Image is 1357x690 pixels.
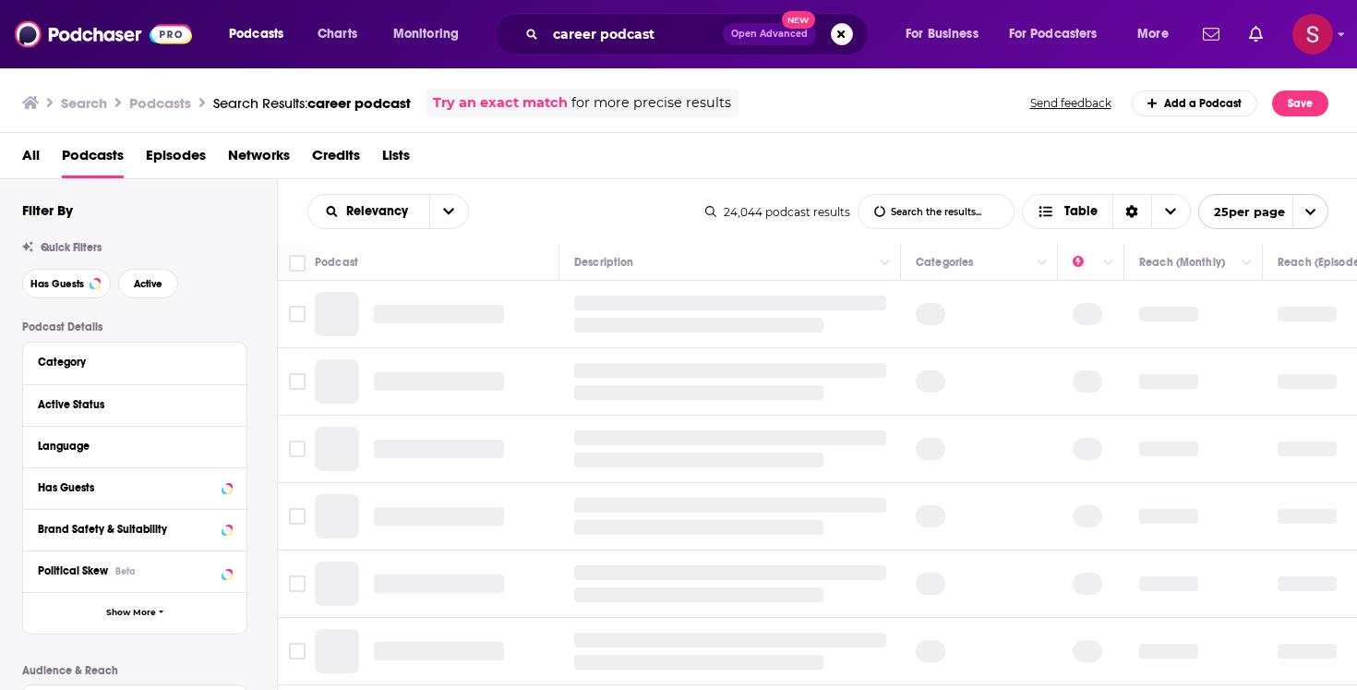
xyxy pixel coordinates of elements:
div: Beta [115,565,136,577]
button: Active [118,269,178,298]
span: Logged in as stephanie85546 [1292,14,1333,54]
button: open menu [893,19,1002,49]
a: Podcasts [62,140,124,178]
button: Has Guests [38,476,232,499]
h3: Search [61,94,107,112]
span: For Podcasters [1009,21,1098,47]
a: Episodes [146,140,206,178]
span: Political Skew [38,564,108,577]
button: Column Actions [1236,252,1258,274]
div: Has Guests [38,481,216,494]
button: Show profile menu [1292,14,1333,54]
div: Podcast [315,251,358,273]
a: Show notifications dropdown [1242,18,1270,50]
span: New [782,11,815,29]
div: Reach (Monthly) [1139,251,1225,273]
button: Category [38,350,232,373]
input: Search podcasts, credits, & more... [546,19,723,49]
span: Table [1064,205,1098,218]
a: Show notifications dropdown [1195,18,1227,50]
div: Description [574,251,633,273]
button: Language [38,434,232,457]
div: Sort Direction [1112,195,1151,228]
a: All [22,140,40,178]
button: Active Status [38,393,232,416]
a: Charts [306,19,368,49]
span: Charts [318,21,357,47]
span: 25 per page [1199,198,1285,226]
a: Lists [382,140,410,178]
button: open menu [308,205,429,218]
h2: Choose List sort [307,194,469,229]
div: Categories [916,251,973,273]
button: open menu [1198,194,1328,229]
span: More [1137,21,1169,47]
button: Show More [23,592,246,634]
img: User Profile [1292,14,1333,54]
button: open menu [380,19,483,49]
img: Podchaser - Follow, Share and Rate Podcasts [15,17,192,52]
div: Brand Safety & Suitability [38,523,216,536]
span: Toggle select row [289,306,306,322]
p: Audience & Reach [22,664,247,677]
span: Toggle select row [289,373,306,390]
span: Toggle select row [289,508,306,525]
p: Podcast Details [22,321,247,333]
button: Brand Safety & Suitability [38,517,232,540]
div: Language [38,440,220,453]
a: Add a Podcast [1132,91,1258,116]
span: Quick Filters [41,241,102,254]
span: Toggle select row [289,441,306,457]
div: Active Status [38,398,220,411]
span: for more precise results [571,92,731,114]
button: Column Actions [1031,252,1053,274]
button: Column Actions [874,252,896,274]
button: Political SkewBeta [38,559,232,582]
div: Search Results: [213,94,411,112]
span: Has Guests [30,279,84,289]
button: open menu [1124,19,1192,49]
button: Send feedback [1025,95,1117,111]
button: Has Guests [22,269,111,298]
span: Open Advanced [731,30,808,39]
button: Choose View [1022,194,1191,229]
span: Active [134,279,162,289]
button: Save [1272,91,1328,116]
span: Toggle select row [289,575,306,592]
a: Credits [312,140,360,178]
div: Power Score [1073,251,1099,273]
span: Show More [106,608,156,618]
span: career podcast [307,94,411,112]
a: Try an exact match [433,92,568,114]
button: open menu [216,19,307,49]
a: Search Results:career podcast [213,94,411,112]
button: Open AdvancedNew [723,23,816,45]
h3: Podcasts [129,94,191,112]
a: Networks [228,140,290,178]
button: open menu [429,195,468,228]
button: Column Actions [1098,252,1120,274]
span: Toggle select row [289,643,306,660]
div: Search podcasts, credits, & more... [512,13,886,55]
span: For Business [906,21,979,47]
span: Monitoring [393,21,459,47]
span: Podcasts [229,21,283,47]
span: Relevancy [346,205,414,218]
div: 24,044 podcast results [705,205,850,219]
h2: Filter By [22,201,73,219]
div: Category [38,356,220,369]
button: open menu [997,19,1124,49]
